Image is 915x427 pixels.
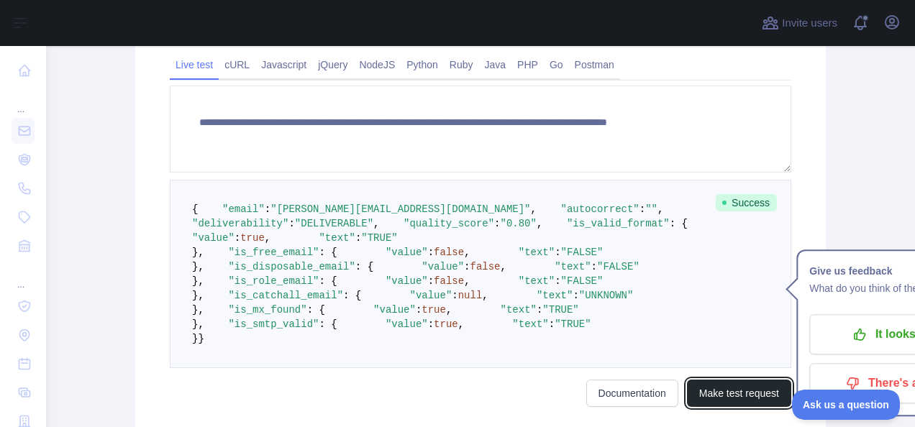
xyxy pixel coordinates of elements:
span: true [422,304,446,316]
span: "quality_score" [404,218,494,229]
span: : [555,247,560,258]
iframe: Toggle Customer Support [792,390,901,420]
span: true [240,232,265,244]
a: jQuery [312,53,353,76]
span: "0.80" [501,218,537,229]
div: ... [12,262,35,290]
span: "text" [512,318,548,330]
span: "value" [386,318,428,330]
span: "value" [192,232,235,244]
span: , [458,318,464,330]
span: "is_smtp_valid" [228,318,319,330]
span: : { [319,318,337,330]
span: "value" [422,261,464,272]
span: "is_disposable_email" [228,261,355,272]
span: }, [192,318,204,330]
a: cURL [219,53,255,76]
span: { [192,203,198,215]
span: : [549,318,555,330]
span: : [639,203,645,215]
span: "is_role_email" [228,275,319,287]
span: "autocorrect" [561,203,639,215]
span: null [458,290,483,301]
span: "DELIVERABLE" [295,218,373,229]
a: PHP [511,53,544,76]
span: false [470,261,501,272]
span: "is_free_email" [228,247,319,258]
span: : { [319,247,337,258]
span: "FALSE" [561,275,604,287]
span: : [555,275,560,287]
span: }, [192,275,204,287]
span: }, [192,304,204,316]
a: Java [479,53,512,76]
span: "UNKNOWN" [579,290,634,301]
a: Javascript [255,53,312,76]
span: : [452,290,457,301]
span: "text" [555,261,591,272]
span: : [265,203,270,215]
span: : [428,318,434,330]
span: "FALSE" [561,247,604,258]
span: "[PERSON_NAME][EMAIL_ADDRESS][DOMAIN_NAME]" [270,203,530,215]
button: Invite users [759,12,840,35]
span: : [235,232,240,244]
span: : { [670,218,688,229]
span: , [537,218,542,229]
span: }, [192,247,204,258]
span: : { [355,261,373,272]
span: "is_catchall_email" [228,290,343,301]
span: , [464,247,470,258]
span: : [288,218,294,229]
span: "value" [386,275,428,287]
span: : [591,261,597,272]
span: true [434,318,458,330]
a: Postman [569,53,620,76]
span: "TRUE" [542,304,578,316]
span: "text" [537,290,573,301]
a: Python [401,53,444,76]
span: : { [343,290,361,301]
span: "is_valid_format" [567,218,670,229]
span: "text" [319,232,355,244]
a: Go [544,53,569,76]
span: "is_mx_found" [228,304,306,316]
a: NodeJS [353,53,401,76]
span: : [428,275,434,287]
span: : { [319,275,337,287]
span: : [416,304,422,316]
span: "email" [222,203,265,215]
a: Ruby [444,53,479,76]
span: "value" [410,290,452,301]
span: }, [192,290,204,301]
span: } [198,333,204,344]
span: , [531,203,537,215]
span: , [265,232,270,244]
span: "TRUE" [555,318,591,330]
span: "FALSE" [597,261,639,272]
span: "value" [386,247,428,258]
span: , [482,290,488,301]
span: : [464,261,470,272]
a: Live test [170,53,219,76]
span: : [494,218,500,229]
span: : [573,290,578,301]
span: , [501,261,506,272]
span: "value" [373,304,416,316]
a: Documentation [586,380,678,407]
span: Success [716,194,777,211]
span: : [428,247,434,258]
span: "deliverability" [192,218,288,229]
span: : [537,304,542,316]
span: } [192,333,198,344]
span: , [373,218,379,229]
span: : [355,232,361,244]
span: Invite users [782,15,837,32]
span: , [657,203,663,215]
span: "text" [519,275,555,287]
button: Make test request [687,380,791,407]
span: , [464,275,470,287]
div: ... [12,86,35,115]
span: false [434,275,464,287]
span: "text" [519,247,555,258]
